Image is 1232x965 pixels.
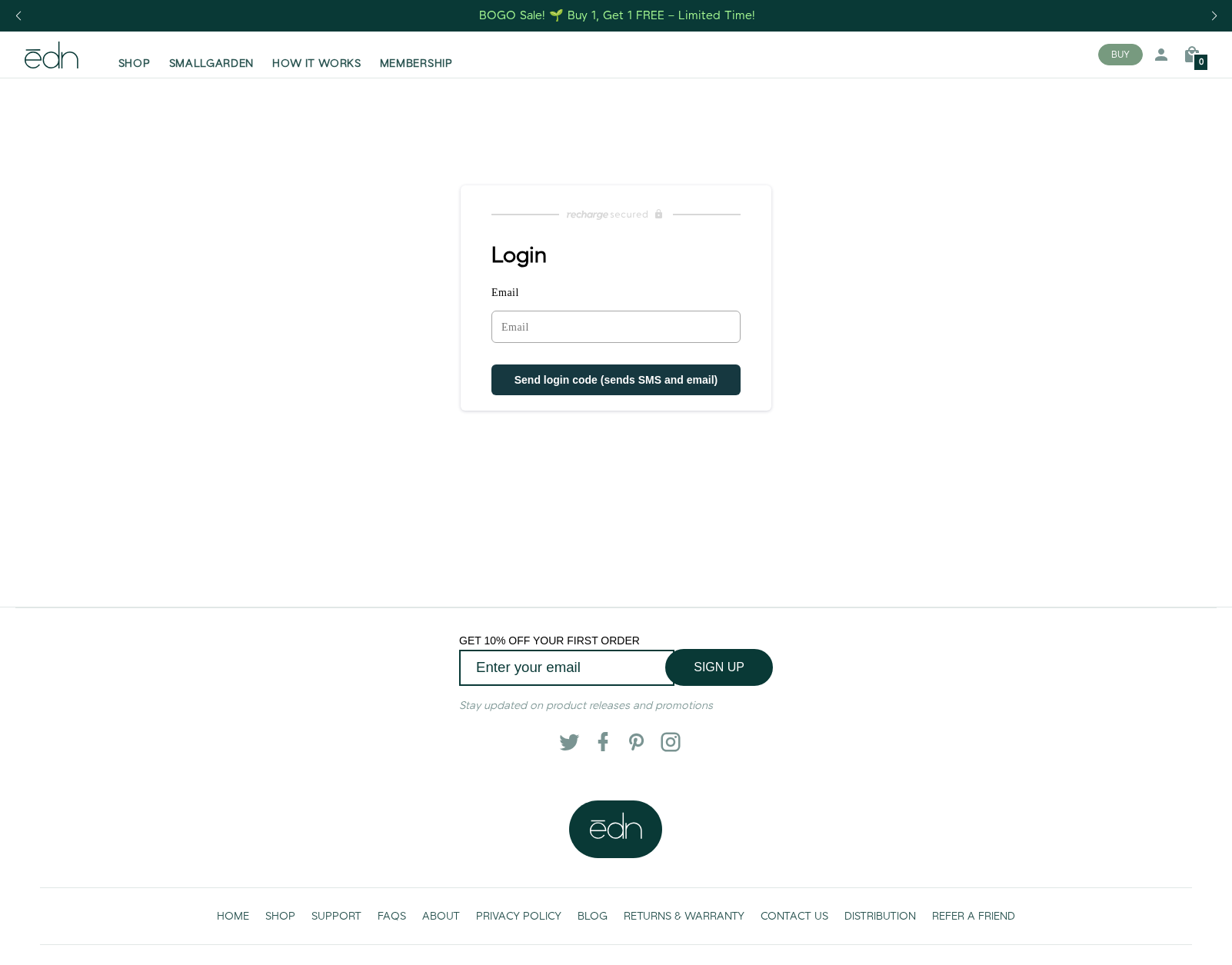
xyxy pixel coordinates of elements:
a: CONTACT US [753,900,837,932]
span: BLOG [578,909,608,924]
span: CONTACT US [761,909,828,924]
span: FAQS [378,909,406,924]
span: Send login code (sends SMS and email) [514,374,718,386]
a: ABOUT [415,900,468,932]
span: RETURNS & WARRANTY [624,909,744,924]
input: Enter your email [459,650,674,686]
span: HOW IT WORKS [272,56,361,72]
span: HOME [217,909,249,924]
a: DISTRIBUTION [837,900,924,932]
span: SMALLGARDEN [169,56,255,72]
span: SUPPORT [311,909,361,924]
div: BOGO Sale! 🌱 Buy 1, Get 1 FREE – Limited Time! [479,8,755,24]
a: Recharge Subscriptions website [461,204,771,225]
span: SHOP [118,56,151,72]
span: DISTRIBUTION [844,909,916,924]
a: FAQS [370,900,415,932]
button: Send login code (sends SMS and email) [491,364,741,395]
input: Email [491,311,741,343]
a: BLOG [570,900,616,932]
span: GET 10% OFF YOUR FIRST ORDER [459,634,640,647]
a: SHOP [109,38,160,72]
h1: Login [491,244,771,268]
a: PRIVACY POLICY [468,900,570,932]
span: REFER A FRIEND [932,909,1015,924]
a: HOW IT WORKS [263,38,370,72]
a: MEMBERSHIP [371,38,462,72]
span: PRIVACY POLICY [476,909,561,924]
span: 0 [1199,58,1204,67]
a: BOGO Sale! 🌱 Buy 1, Get 1 FREE – Limited Time! [478,4,758,28]
a: SMALLGARDEN [160,38,264,72]
button: BUY [1098,44,1143,65]
em: Stay updated on product releases and promotions [459,698,713,714]
span: SHOP [265,909,295,924]
a: HOME [209,900,258,932]
a: RETURNS & WARRANTY [616,900,753,932]
a: REFER A FRIEND [924,900,1024,932]
a: SHOP [258,900,304,932]
span: MEMBERSHIP [380,56,453,72]
a: SUPPORT [304,900,370,932]
button: SIGN UP [665,649,773,686]
label: Email [491,287,741,304]
span: ABOUT [422,909,460,924]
